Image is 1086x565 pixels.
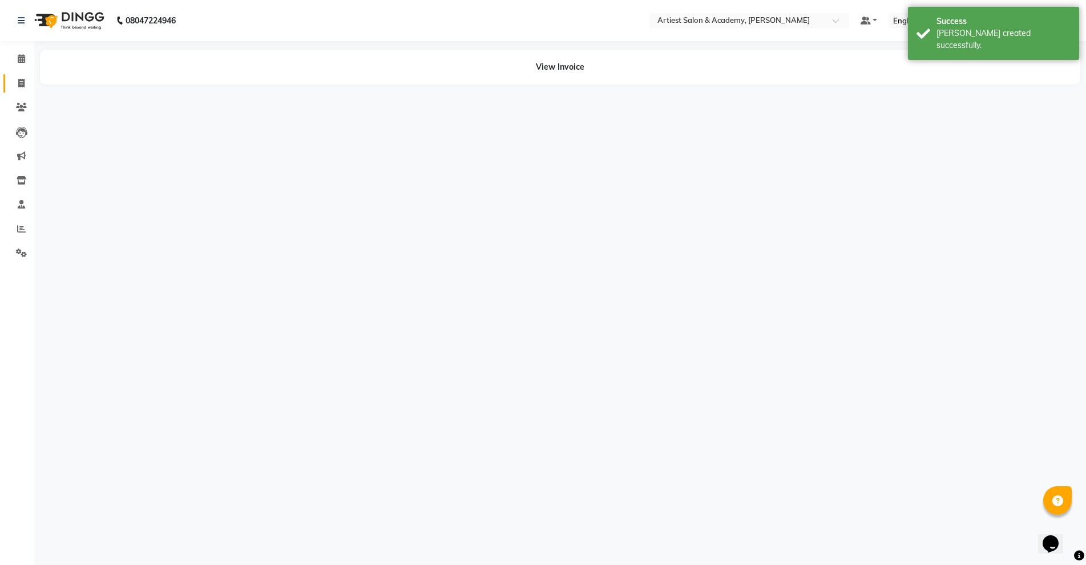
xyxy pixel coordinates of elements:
div: Success [936,15,1071,27]
img: logo [29,5,107,37]
iframe: chat widget [1038,519,1075,554]
div: Bill created successfully. [936,27,1071,51]
div: View Invoice [40,50,1080,85]
b: 08047224946 [126,5,176,37]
